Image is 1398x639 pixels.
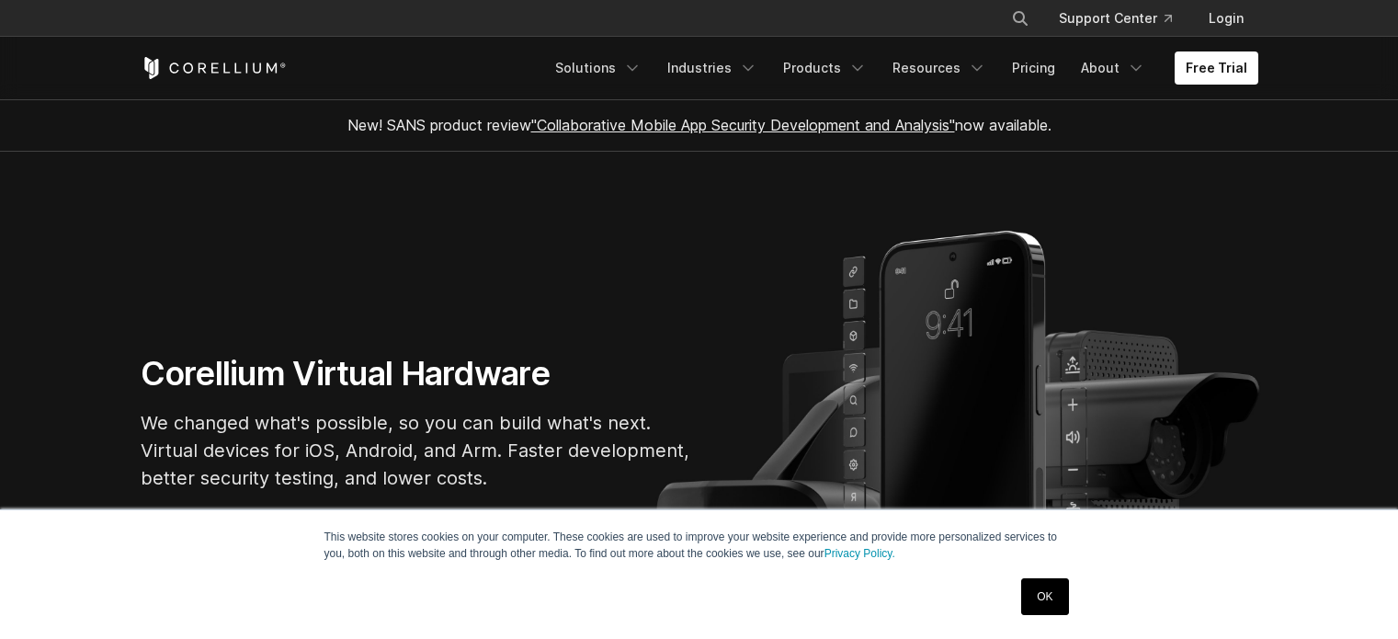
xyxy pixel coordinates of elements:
[1044,2,1187,35] a: Support Center
[347,116,1051,134] span: New! SANS product review now available.
[141,353,692,394] h1: Corellium Virtual Hardware
[1021,578,1068,615] a: OK
[544,51,653,85] a: Solutions
[1001,51,1066,85] a: Pricing
[1194,2,1258,35] a: Login
[324,529,1074,562] p: This website stores cookies on your computer. These cookies are used to improve your website expe...
[772,51,878,85] a: Products
[1070,51,1156,85] a: About
[881,51,997,85] a: Resources
[1175,51,1258,85] a: Free Trial
[531,116,955,134] a: "Collaborative Mobile App Security Development and Analysis"
[656,51,768,85] a: Industries
[141,409,692,492] p: We changed what's possible, so you can build what's next. Virtual devices for iOS, Android, and A...
[141,57,287,79] a: Corellium Home
[544,51,1258,85] div: Navigation Menu
[1004,2,1037,35] button: Search
[824,547,895,560] a: Privacy Policy.
[989,2,1258,35] div: Navigation Menu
